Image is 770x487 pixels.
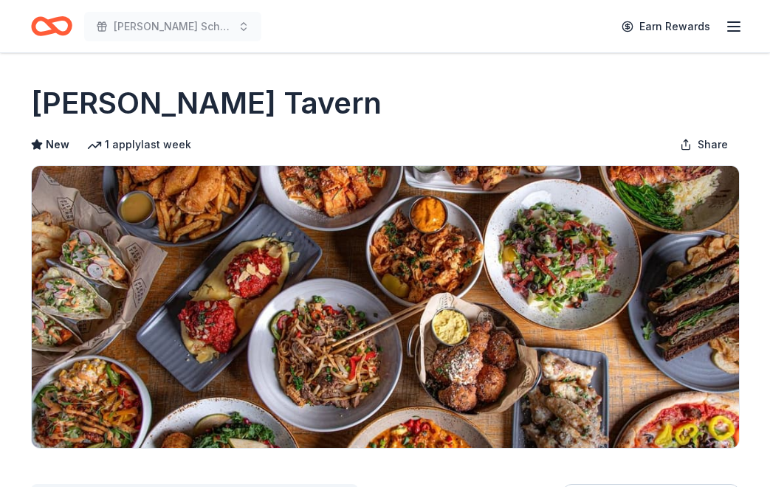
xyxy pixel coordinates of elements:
[613,13,719,40] a: Earn Rewards
[87,136,191,153] div: 1 apply last week
[698,136,728,153] span: Share
[31,83,382,124] h1: [PERSON_NAME] Tavern
[84,12,261,41] button: [PERSON_NAME] Scholarship Fundraiser
[31,9,72,44] a: Home
[668,130,740,159] button: Share
[46,136,69,153] span: New
[32,166,739,448] img: Image for Pierce Tavern
[114,18,232,35] span: [PERSON_NAME] Scholarship Fundraiser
